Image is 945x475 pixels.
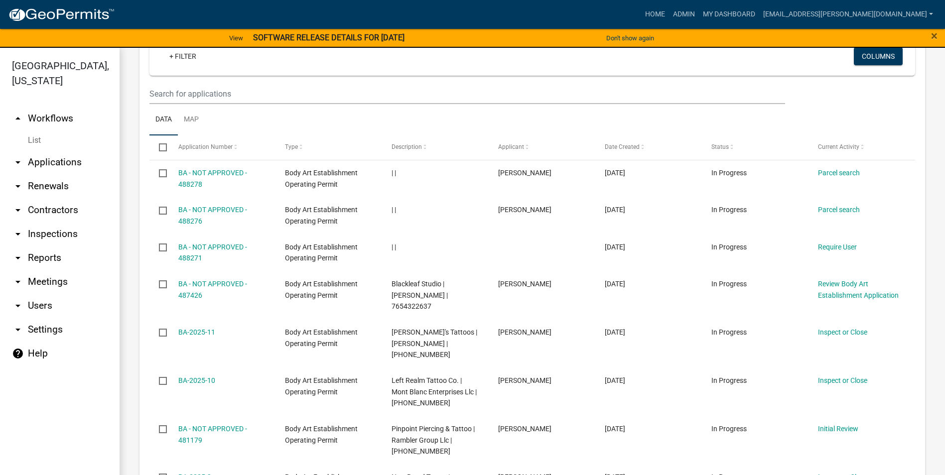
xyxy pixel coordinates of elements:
[669,5,699,24] a: Admin
[702,135,809,159] datatable-header-cell: Status
[605,243,625,251] span: 10/06/2025
[178,169,247,188] a: BA - NOT APPROVED - 488278
[225,30,247,46] a: View
[605,328,625,336] span: 09/28/2025
[818,143,859,150] span: Current Activity
[149,84,785,104] input: Search for applications
[595,135,702,159] datatable-header-cell: Date Created
[253,33,405,42] strong: SOFTWARE RELEASE DETAILS FOR [DATE]
[382,135,489,159] datatable-header-cell: Description
[178,425,247,444] a: BA - NOT APPROVED - 481179
[498,376,551,384] span: Joshua James
[178,280,247,299] a: BA - NOT APPROVED - 487426
[605,425,625,433] span: 09/19/2025
[605,376,625,384] span: 09/22/2025
[285,376,358,396] span: Body Art Establishment Operating Permit
[285,143,298,150] span: Type
[759,5,937,24] a: [EMAIL_ADDRESS][PERSON_NAME][DOMAIN_NAME]
[178,328,215,336] a: BA-2025-11
[711,206,747,214] span: In Progress
[818,169,860,177] a: Parcel search
[392,243,396,251] span: | |
[178,243,247,262] a: BA - NOT APPROVED - 488271
[489,135,595,159] datatable-header-cell: Applicant
[818,425,858,433] a: Initial Review
[12,252,24,264] i: arrow_drop_down
[149,104,178,136] a: Data
[818,280,899,299] a: Review Body Art Establishment Application
[711,280,747,288] span: In Progress
[392,169,396,177] span: | |
[818,328,867,336] a: Inspect or Close
[931,29,938,43] span: ×
[711,328,747,336] span: In Progress
[699,5,759,24] a: My Dashboard
[285,169,358,188] span: Body Art Establishment Operating Permit
[285,206,358,225] span: Body Art Establishment Operating Permit
[605,169,625,177] span: 10/06/2025
[285,328,358,348] span: Body Art Establishment Operating Permit
[602,30,658,46] button: Don't show again
[931,30,938,42] button: Close
[854,47,903,65] button: Columns
[392,328,477,359] span: Tommy's Tattoos | Thomas White | 765-452-7560
[711,169,747,177] span: In Progress
[392,206,396,214] span: | |
[392,376,477,407] span: Left Realm Tattoo Co. | Mont Blanc Enterprises Llc | 765-437-6705
[392,425,475,456] span: Pinpoint Piercing & Tattoo | Rambler Group Llc | 765-639-3574
[498,425,551,433] span: Matthew D Tubbs
[498,206,551,214] span: Megan M Yard
[818,376,867,384] a: Inspect or Close
[12,204,24,216] i: arrow_drop_down
[285,425,358,444] span: Body Art Establishment Operating Permit
[498,169,551,177] span: Megan M Yard
[711,425,747,433] span: In Progress
[168,135,275,159] datatable-header-cell: Application Number
[12,276,24,288] i: arrow_drop_down
[178,104,205,136] a: Map
[178,206,247,225] a: BA - NOT APPROVED - 488276
[392,280,448,311] span: Blackleaf Studio | Pearce, Bradley | 7654322637
[12,228,24,240] i: arrow_drop_down
[12,156,24,168] i: arrow_drop_down
[641,5,669,24] a: Home
[12,324,24,336] i: arrow_drop_down
[605,280,625,288] span: 10/03/2025
[12,180,24,192] i: arrow_drop_down
[275,135,382,159] datatable-header-cell: Type
[809,135,915,159] datatable-header-cell: Current Activity
[605,206,625,214] span: 10/06/2025
[12,113,24,124] i: arrow_drop_up
[711,143,729,150] span: Status
[818,243,857,251] a: Require User
[149,135,168,159] datatable-header-cell: Select
[285,243,358,262] span: Body Art Establishment Operating Permit
[392,143,422,150] span: Description
[178,376,215,384] a: BA-2025-10
[498,280,551,288] span: Bradley Pearce
[711,243,747,251] span: In Progress
[498,143,524,150] span: Applicant
[12,348,24,359] i: help
[285,280,358,299] span: Body Art Establishment Operating Permit
[161,47,204,65] a: + Filter
[178,143,233,150] span: Application Number
[498,328,551,336] span: Thomas L White
[12,300,24,312] i: arrow_drop_down
[818,206,860,214] a: Parcel search
[605,143,640,150] span: Date Created
[711,376,747,384] span: In Progress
